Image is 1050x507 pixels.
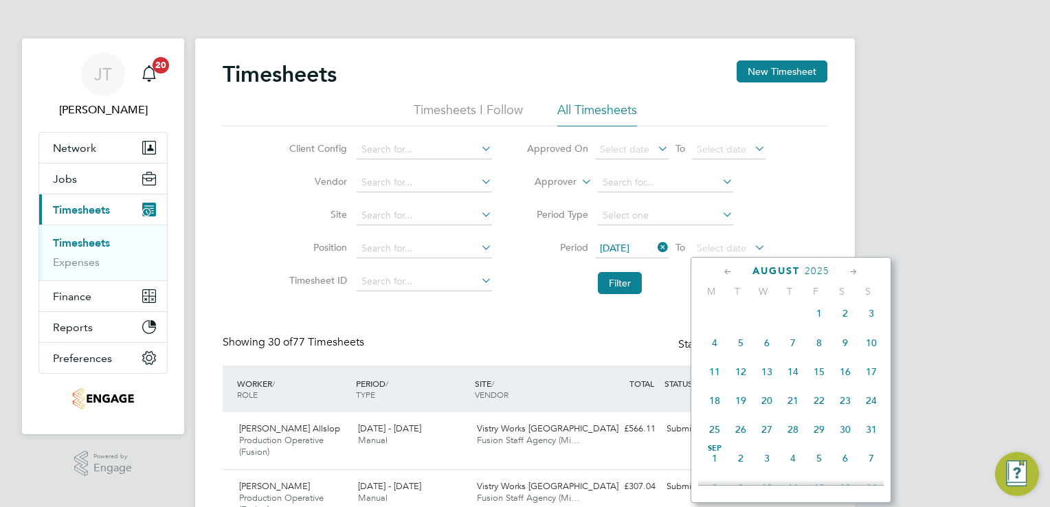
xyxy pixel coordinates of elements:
[806,387,832,414] span: 22
[750,285,777,297] span: W
[858,445,884,471] span: 7
[858,300,884,326] span: 3
[53,203,110,216] span: Timesheets
[515,175,577,189] label: Approver
[239,434,324,458] span: Production Operative (Fusion)
[754,445,780,471] span: 3
[697,242,746,254] span: Select date
[832,359,858,385] span: 16
[72,387,134,409] img: fusionstaff-logo-retina.png
[22,38,184,434] nav: Main navigation
[806,416,832,442] span: 29
[285,274,347,286] label: Timesheet ID
[728,387,754,414] span: 19
[598,206,733,225] input: Select one
[557,102,637,126] li: All Timesheets
[805,265,829,277] span: 2025
[93,451,132,462] span: Powered by
[702,330,728,356] span: 4
[702,359,728,385] span: 11
[806,359,832,385] span: 15
[39,225,167,280] div: Timesheets
[74,451,133,477] a: Powered byEngage
[702,475,728,501] span: 8
[806,445,832,471] span: 5
[357,206,492,225] input: Search for...
[858,359,884,385] span: 17
[526,142,588,155] label: Approved On
[477,480,618,492] span: Vistry Works [GEOGRAPHIC_DATA]
[780,416,806,442] span: 28
[754,475,780,501] span: 10
[53,172,77,185] span: Jobs
[754,330,780,356] span: 6
[39,343,167,373] button: Preferences
[477,492,580,504] span: Fusion Staff Agency (Mi…
[386,378,388,389] span: /
[590,475,661,498] div: £307.04
[806,300,832,326] span: 1
[728,359,754,385] span: 12
[724,285,750,297] span: T
[702,387,728,414] span: 18
[832,387,858,414] span: 23
[780,475,806,501] span: 11
[526,241,588,253] label: Period
[678,335,800,354] div: Status
[777,285,803,297] span: T
[832,330,858,356] span: 9
[598,173,733,192] input: Search for...
[53,352,112,365] span: Preferences
[53,236,110,249] a: Timesheets
[94,65,112,83] span: JT
[39,281,167,311] button: Finance
[39,164,167,194] button: Jobs
[526,208,588,221] label: Period Type
[414,102,523,126] li: Timesheets I Follow
[661,371,733,396] div: STATUS
[671,139,689,157] span: To
[357,173,492,192] input: Search for...
[671,238,689,256] span: To
[223,335,367,350] div: Showing
[358,492,388,504] span: Manual
[858,387,884,414] span: 24
[268,335,364,349] span: 77 Timesheets
[491,378,494,389] span: /
[728,330,754,356] span: 5
[737,60,827,82] button: New Timesheet
[153,57,169,74] span: 20
[53,142,96,155] span: Network
[285,142,347,155] label: Client Config
[832,300,858,326] span: 2
[754,359,780,385] span: 13
[357,239,492,258] input: Search for...
[38,52,168,118] a: JT[PERSON_NAME]
[803,285,829,297] span: F
[858,475,884,501] span: 14
[832,475,858,501] span: 13
[268,335,293,349] span: 30 of
[358,480,421,492] span: [DATE] - [DATE]
[829,285,855,297] span: S
[356,389,375,400] span: TYPE
[858,416,884,442] span: 31
[728,416,754,442] span: 26
[780,330,806,356] span: 7
[598,272,642,294] button: Filter
[93,462,132,474] span: Engage
[357,272,492,291] input: Search for...
[477,434,580,446] span: Fusion Staff Agency (Mi…
[728,475,754,501] span: 9
[600,143,649,155] span: Select date
[357,140,492,159] input: Search for...
[629,378,654,389] span: TOTAL
[752,265,800,277] span: August
[698,285,724,297] span: M
[477,422,618,434] span: Vistry Works [GEOGRAPHIC_DATA]
[53,290,91,303] span: Finance
[239,480,310,492] span: [PERSON_NAME]
[39,312,167,342] button: Reports
[285,175,347,188] label: Vendor
[780,387,806,414] span: 21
